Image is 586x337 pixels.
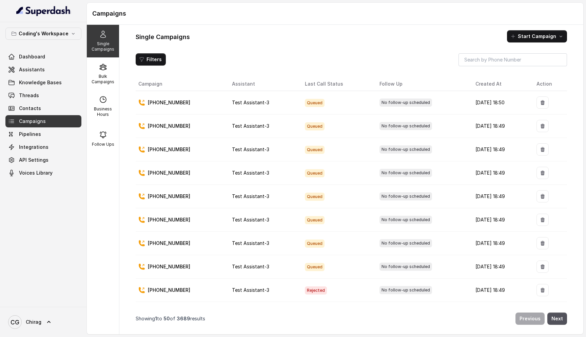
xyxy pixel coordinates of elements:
[26,319,41,325] span: Chirag
[305,169,325,177] span: Queued
[136,308,567,329] nav: Pagination
[148,193,190,200] p: [PHONE_NUMBER]
[19,30,69,38] p: Coding's Workspace
[379,263,432,271] span: No follow-up scheduled
[379,286,432,294] span: No follow-up scheduled
[232,123,269,129] span: Test Assistant-3
[19,79,62,86] span: Knowledge Bases
[148,146,190,153] p: [PHONE_NUMBER]
[470,138,531,161] td: [DATE] 18:49
[470,91,531,114] td: [DATE] 18:50
[379,122,432,130] span: No follow-up scheduled
[305,286,327,295] span: Rejected
[90,106,116,117] p: Business Hours
[232,287,269,293] span: Test Assistant-3
[19,105,41,112] span: Contacts
[5,89,81,102] a: Threads
[299,77,374,91] th: Last Call Status
[5,115,81,127] a: Campaigns
[470,114,531,138] td: [DATE] 18:49
[5,167,81,179] a: Voices Library
[470,302,531,325] td: [DATE] 18:48
[16,5,71,16] img: light.svg
[305,240,325,248] span: Queued
[5,128,81,140] a: Pipelines
[305,216,325,224] span: Queued
[305,263,325,271] span: Queued
[379,99,432,107] span: No follow-up scheduled
[19,170,53,176] span: Voices Library
[470,208,531,232] td: [DATE] 18:49
[92,8,578,19] h1: Campaigns
[470,161,531,185] td: [DATE] 18:49
[547,313,567,325] button: Next
[163,316,170,321] span: 50
[379,239,432,247] span: No follow-up scheduled
[470,185,531,208] td: [DATE] 18:49
[5,76,81,89] a: Knowledge Bases
[232,217,269,223] span: Test Assistant-3
[5,141,81,153] a: Integrations
[148,263,190,270] p: [PHONE_NUMBER]
[232,193,269,199] span: Test Assistant-3
[470,255,531,279] td: [DATE] 18:49
[232,170,269,176] span: Test Assistant-3
[507,30,567,42] button: Start Campaign
[136,315,205,322] p: Showing to of results
[136,32,190,42] h1: Single Campaigns
[136,53,166,66] button: Filters
[379,216,432,224] span: No follow-up scheduled
[305,193,325,201] span: Queued
[5,313,81,332] a: Chirag
[379,192,432,200] span: No follow-up scheduled
[374,77,470,91] th: Follow Up
[305,122,325,130] span: Queued
[90,74,116,85] p: Bulk Campaigns
[177,316,190,321] span: 3689
[305,99,325,107] span: Queued
[470,77,531,91] th: Created At
[148,287,190,294] p: [PHONE_NUMBER]
[531,77,567,91] th: Action
[515,313,545,325] button: Previous
[148,216,190,223] p: [PHONE_NUMBER]
[19,53,45,60] span: Dashboard
[5,102,81,114] a: Contacts
[379,169,432,177] span: No follow-up scheduled
[148,123,190,129] p: [PHONE_NUMBER]
[19,66,45,73] span: Assistants
[19,157,48,163] span: API Settings
[232,146,269,152] span: Test Assistant-3
[92,142,114,147] p: Follow Ups
[470,279,531,302] td: [DATE] 18:49
[19,144,48,150] span: Integrations
[148,170,190,176] p: [PHONE_NUMBER]
[148,240,190,247] p: [PHONE_NUMBER]
[232,264,269,269] span: Test Assistant-3
[458,53,567,66] input: Search by Phone Number
[305,146,325,154] span: Queued
[5,64,81,76] a: Assistants
[19,92,39,99] span: Threads
[5,154,81,166] a: API Settings
[19,118,46,125] span: Campaigns
[232,240,269,246] span: Test Assistant-3
[90,41,116,52] p: Single Campaigns
[5,51,81,63] a: Dashboard
[148,99,190,106] p: [PHONE_NUMBER]
[470,232,531,255] td: [DATE] 18:49
[232,100,269,105] span: Test Assistant-3
[155,316,157,321] span: 1
[379,145,432,154] span: No follow-up scheduled
[227,77,299,91] th: Assistant
[5,28,81,40] button: Coding's Workspace
[136,77,227,91] th: Campaign
[19,131,41,138] span: Pipelines
[11,319,19,326] text: CG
